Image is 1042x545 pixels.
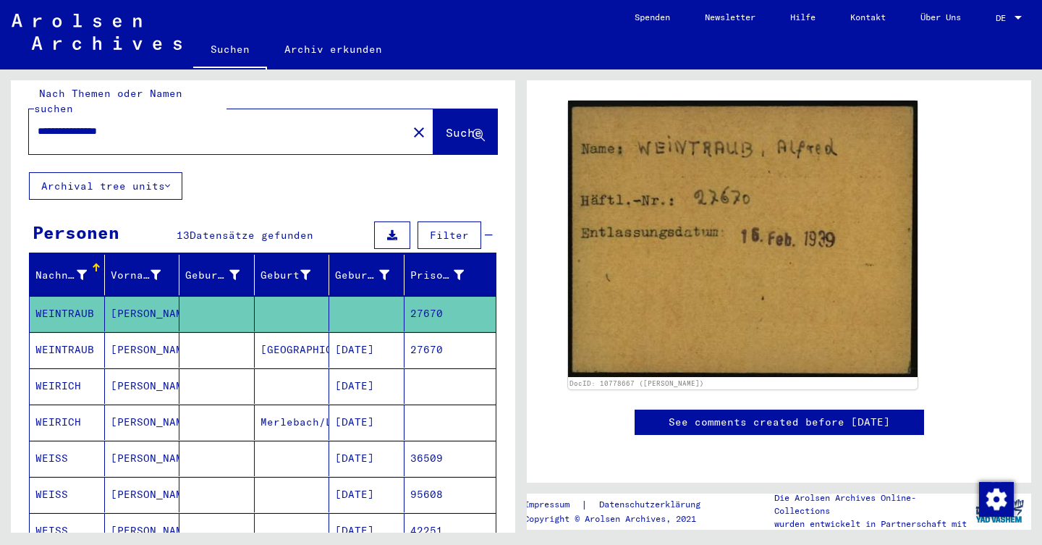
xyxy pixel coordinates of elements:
[30,296,105,331] mat-cell: WEINTRAUB
[329,368,404,404] mat-cell: [DATE]
[179,255,255,295] mat-header-cell: Geburtsname
[30,441,105,476] mat-cell: WEISS
[35,268,87,283] div: Nachname
[588,497,718,512] a: Datenschutzerklärung
[185,263,258,287] div: Geburtsname
[177,229,190,242] span: 13
[260,268,311,283] div: Geburt‏
[185,268,240,283] div: Geburtsname
[404,477,496,512] mat-cell: 95608
[111,268,161,283] div: Vorname
[524,512,718,525] p: Copyright © Arolsen Archives, 2021
[255,255,330,295] mat-header-cell: Geburt‏
[29,172,182,200] button: Archival tree units
[30,255,105,295] mat-header-cell: Nachname
[774,517,968,531] p: wurden entwickelt in Partnerschaft mit
[105,296,180,331] mat-cell: [PERSON_NAME]
[524,497,718,512] div: |
[111,263,179,287] div: Vorname
[105,368,180,404] mat-cell: [PERSON_NAME]
[979,482,1014,517] img: Zustimmung ändern
[105,255,180,295] mat-header-cell: Vorname
[335,268,389,283] div: Geburtsdatum
[568,101,918,377] img: 001.jpg
[105,477,180,512] mat-cell: [PERSON_NAME]
[105,405,180,440] mat-cell: [PERSON_NAME]
[430,229,469,242] span: Filter
[260,263,329,287] div: Geburt‏
[433,109,497,154] button: Suche
[105,332,180,368] mat-cell: [PERSON_NAME]
[404,332,496,368] mat-cell: 27670
[255,405,330,440] mat-cell: Merlebach/Lorr.
[404,296,496,331] mat-cell: 27670
[404,255,496,295] mat-header-cell: Prisoner #
[446,125,482,140] span: Suche
[404,117,433,146] button: Clear
[30,332,105,368] mat-cell: WEINTRAUB
[267,32,399,67] a: Archiv erkunden
[255,332,330,368] mat-cell: [GEOGRAPHIC_DATA]
[418,221,481,249] button: Filter
[410,263,483,287] div: Prisoner #
[329,477,404,512] mat-cell: [DATE]
[669,415,890,430] a: See comments created before [DATE]
[190,229,313,242] span: Datensätze gefunden
[410,268,465,283] div: Prisoner #
[30,368,105,404] mat-cell: WEIRICH
[774,491,968,517] p: Die Arolsen Archives Online-Collections
[30,405,105,440] mat-cell: WEIRICH
[12,14,182,50] img: Arolsen_neg.svg
[524,497,581,512] a: Impressum
[30,477,105,512] mat-cell: WEISS
[34,87,182,115] mat-label: Nach Themen oder Namen suchen
[329,441,404,476] mat-cell: [DATE]
[569,379,704,387] a: DocID: 10778667 ([PERSON_NAME])
[193,32,267,69] a: Suchen
[329,405,404,440] mat-cell: [DATE]
[410,124,428,141] mat-icon: close
[105,441,180,476] mat-cell: [PERSON_NAME]
[329,255,404,295] mat-header-cell: Geburtsdatum
[33,219,119,245] div: Personen
[404,441,496,476] mat-cell: 36509
[996,13,1012,23] span: DE
[35,263,105,287] div: Nachname
[335,263,407,287] div: Geburtsdatum
[329,332,404,368] mat-cell: [DATE]
[973,493,1027,529] img: yv_logo.png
